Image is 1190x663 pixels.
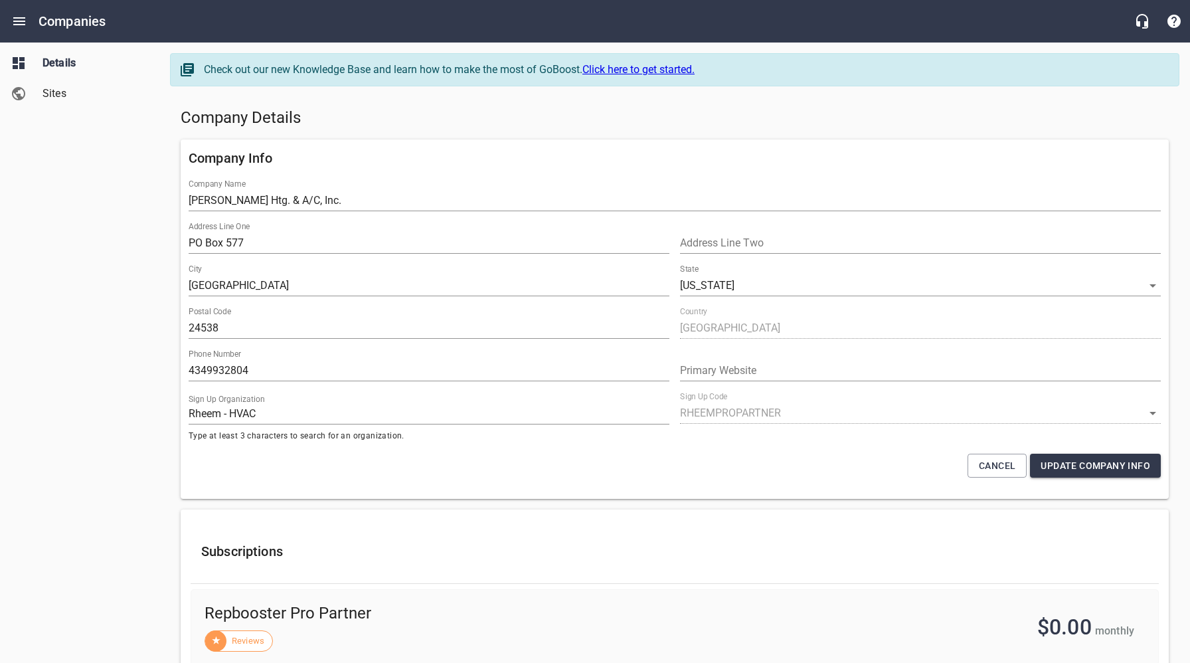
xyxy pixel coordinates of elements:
button: Support Portal [1158,5,1190,37]
span: Repbooster Pro Partner [205,603,694,624]
span: Update Company Info [1041,458,1150,474]
label: State [680,265,699,273]
label: Company Name [189,180,246,188]
button: Cancel [968,454,1027,478]
h6: Subscriptions [201,541,1148,562]
button: Open drawer [3,5,35,37]
a: Click here to get started. [582,63,695,76]
label: Postal Code [189,308,231,316]
span: Details [42,55,143,71]
input: Start typing to search organizations [189,403,669,425]
button: Live Chat [1126,5,1158,37]
span: Sites [42,86,143,102]
button: Update Company Info [1030,454,1161,478]
label: Country [680,308,707,316]
span: Cancel [979,458,1015,474]
label: Phone Number [189,350,241,358]
h6: Company Info [189,147,1161,169]
label: City [189,265,202,273]
span: monthly [1095,624,1134,637]
label: Sign Up Code [680,393,727,401]
h5: Company Details [181,108,1169,129]
span: $0.00 [1037,615,1092,640]
div: Check out our new Knowledge Base and learn how to make the most of GoBoost. [204,62,1165,78]
h6: Companies [39,11,106,32]
span: Type at least 3 characters to search for an organization. [189,430,669,443]
div: Reviews [205,630,273,652]
label: Address Line One [189,223,250,231]
span: Reviews [224,634,272,648]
